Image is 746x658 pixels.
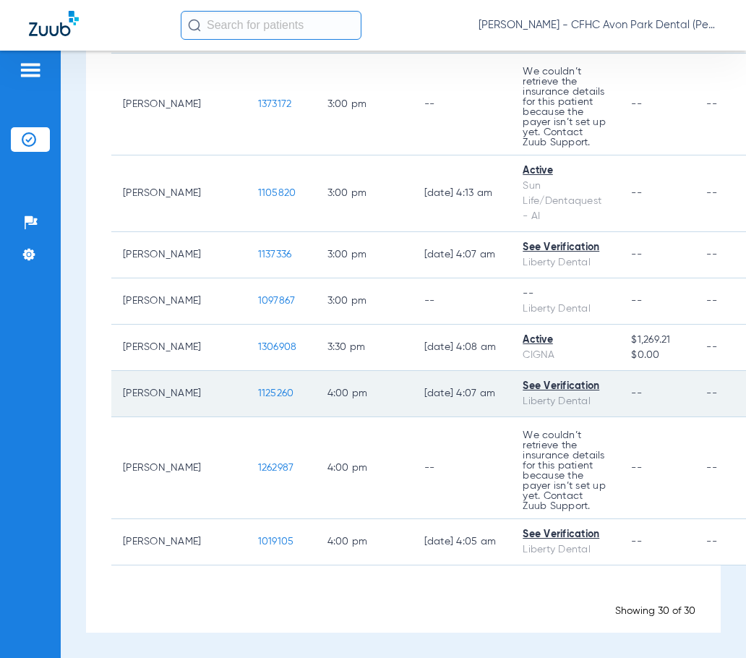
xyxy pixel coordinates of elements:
td: [DATE] 4:07 AM [413,232,512,278]
div: See Verification [523,379,608,394]
div: See Verification [523,527,608,542]
p: We couldn’t retrieve the insurance details for this patient because the payer isn’t set up yet. C... [523,67,608,148]
span: 1262987 [258,463,294,473]
td: 3:30 PM [316,325,413,371]
td: [PERSON_NAME] [111,54,246,155]
p: We couldn’t retrieve the insurance details for this patient because the payer isn’t set up yet. C... [523,430,608,511]
td: -- [413,417,512,519]
span: -- [631,188,642,198]
span: 1125260 [258,388,294,398]
span: 1137336 [258,249,292,260]
span: 1105820 [258,188,296,198]
td: [PERSON_NAME] [111,519,246,565]
td: [PERSON_NAME] [111,278,246,325]
td: [PERSON_NAME] [111,417,246,519]
td: [DATE] 4:05 AM [413,519,512,565]
span: -- [631,296,642,306]
span: 1097867 [258,296,296,306]
span: Showing 30 of 30 [615,606,695,616]
td: 4:00 PM [316,417,413,519]
span: [PERSON_NAME] - CFHC Avon Park Dental (Peds) [479,18,717,33]
iframe: Chat Widget [674,589,746,658]
div: Liberty Dental [523,542,608,557]
span: $1,269.21 [631,333,683,348]
td: 3:00 PM [316,232,413,278]
td: 3:00 PM [316,155,413,232]
span: -- [631,99,642,109]
span: $0.00 [631,348,683,363]
td: 4:00 PM [316,519,413,565]
div: Active [523,333,608,348]
td: 4:00 PM [316,371,413,417]
span: -- [631,463,642,473]
div: Liberty Dental [523,394,608,409]
input: Search for patients [181,11,361,40]
td: [PERSON_NAME] [111,371,246,417]
span: -- [631,388,642,398]
td: -- [413,278,512,325]
span: 1373172 [258,99,292,109]
span: 1019105 [258,537,294,547]
td: [DATE] 4:07 AM [413,371,512,417]
td: [PERSON_NAME] [111,325,246,371]
span: 1306908 [258,342,297,352]
div: Liberty Dental [523,302,608,317]
div: Liberty Dental [523,255,608,270]
div: Active [523,163,608,179]
div: Sun Life/Dentaquest - AI [523,179,608,224]
img: hamburger-icon [19,61,42,79]
td: [DATE] 4:08 AM [413,325,512,371]
div: CIGNA [523,348,608,363]
td: [PERSON_NAME] [111,232,246,278]
img: Search Icon [188,19,201,32]
td: 3:00 PM [316,278,413,325]
span: -- [631,537,642,547]
td: [DATE] 4:13 AM [413,155,512,232]
td: -- [413,54,512,155]
img: Zuub Logo [29,11,79,36]
div: -- [523,286,608,302]
td: [PERSON_NAME] [111,155,246,232]
span: -- [631,249,642,260]
div: See Verification [523,240,608,255]
td: 3:00 PM [316,54,413,155]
